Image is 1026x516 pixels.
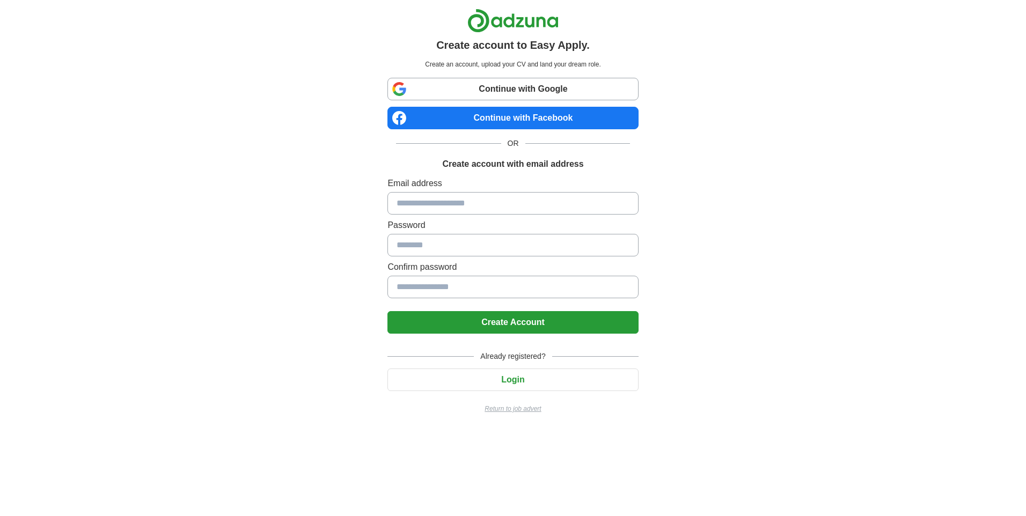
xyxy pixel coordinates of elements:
[474,351,552,362] span: Already registered?
[387,78,638,100] a: Continue with Google
[501,138,525,149] span: OR
[387,368,638,391] button: Login
[467,9,559,33] img: Adzuna logo
[387,404,638,414] a: Return to job advert
[387,311,638,334] button: Create Account
[387,177,638,190] label: Email address
[387,107,638,129] a: Continue with Facebook
[387,375,638,384] a: Login
[387,261,638,274] label: Confirm password
[442,158,583,171] h1: Create account with email address
[387,219,638,232] label: Password
[436,37,590,53] h1: Create account to Easy Apply.
[390,60,636,69] p: Create an account, upload your CV and land your dream role.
